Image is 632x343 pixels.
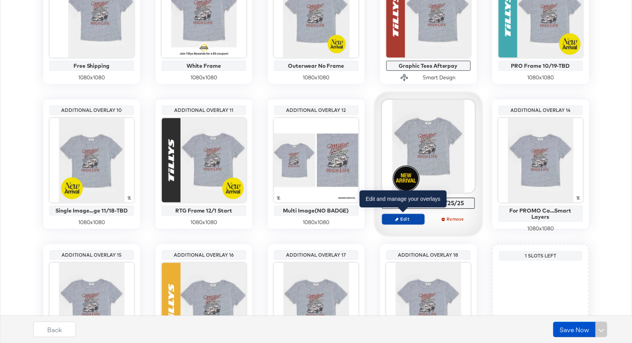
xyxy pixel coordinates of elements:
[388,63,469,69] div: Graphic Tees Afterpay
[274,219,358,226] div: 1080 x 1080
[382,214,425,225] button: Edit
[50,74,134,81] div: 1080 x 1080
[385,216,421,222] span: Edit
[435,216,471,222] span: Remove
[276,107,356,113] div: Additional Overlay 12
[50,219,134,226] div: 1080 x 1080
[276,252,356,258] div: Additional Overlay 17
[33,322,76,337] button: Back
[162,219,246,226] div: 1080 x 1080
[51,208,132,214] div: Single Image...ge 11/18-TBD
[51,252,132,258] div: Additional Overlay 15
[274,74,358,81] div: 1080 x 1080
[498,225,583,232] div: 1080 x 1080
[432,214,474,225] button: Remove
[164,208,244,214] div: RTG Frame 12/1 Start
[553,322,596,337] button: Save Now
[500,208,581,220] div: For PROMO Ca...Smart Layers
[51,63,132,69] div: Free Shipping
[500,63,581,69] div: PRO Frame 10/19-TBD
[164,252,244,258] div: Additional Overlay 16
[423,74,456,81] div: Smart Design
[384,200,473,207] div: General Promos-6/25/25
[276,208,356,214] div: Multi Image(NO BADGE)
[51,107,132,113] div: Additional Overlay 10
[500,107,581,113] div: Additional Overlay 14
[388,252,469,258] div: Additional Overlay 18
[276,63,356,69] div: Outerwear No Frame
[501,253,580,259] div: 1 Slots Left
[164,107,244,113] div: Additional Overlay 11
[162,74,246,81] div: 1080 x 1080
[164,63,244,69] div: White Frame
[498,74,583,81] div: 1080 x 1080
